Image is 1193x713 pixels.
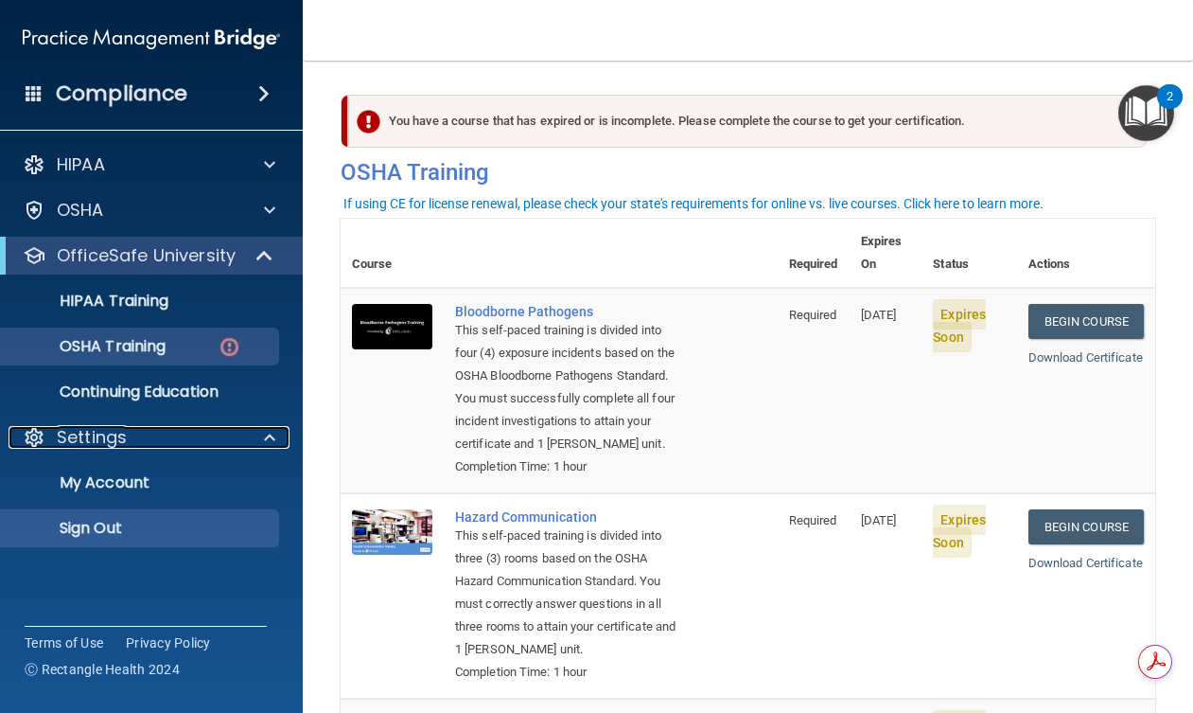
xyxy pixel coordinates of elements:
[348,95,1147,148] div: You have a course that has expired or is incomplete. Please complete the course to get your certi...
[455,509,683,525] a: Hazard Communication
[23,20,280,58] img: PMB logo
[933,299,986,352] span: Expires Soon
[341,219,444,288] th: Course
[56,80,187,107] h4: Compliance
[12,519,271,538] p: Sign Out
[933,505,986,558] span: Expires Soon
[25,633,103,652] a: Terms of Use
[23,244,274,267] a: OfficeSafe University
[455,525,683,661] div: This self-paced training is divided into three (3) rooms based on the OSHA Hazard Communication S...
[778,219,850,288] th: Required
[789,513,837,527] span: Required
[850,219,922,288] th: Expires On
[23,153,275,176] a: HIPAA
[57,199,104,222] p: OSHA
[341,159,1155,186] h4: OSHA Training
[57,153,105,176] p: HIPAA
[341,194,1046,213] button: If using CE for license renewal, please check your state's requirements for online vs. live cours...
[455,304,683,319] a: Bloodborne Pathogens
[23,199,275,222] a: OSHA
[126,633,211,652] a: Privacy Policy
[57,244,236,267] p: OfficeSafe University
[12,473,271,492] p: My Account
[861,308,897,322] span: [DATE]
[455,661,683,684] div: Completion Time: 1 hour
[921,219,1016,288] th: Status
[357,110,380,134] img: exclamation-circle-solid-danger.72ef9ffc.png
[12,292,168,311] p: HIPAA Training
[1017,219,1155,288] th: Actions
[1118,85,1174,141] button: Open Resource Center, 2 new notifications
[789,308,837,322] span: Required
[12,383,271,401] p: Continuing Education
[343,197,1044,210] div: If using CE for license renewal, please check your state's requirements for online vs. live cours...
[861,513,897,527] span: [DATE]
[12,337,166,356] p: OSHA Training
[1167,97,1173,121] div: 2
[57,426,127,449] p: Settings
[1028,509,1144,544] a: Begin Course
[1028,556,1143,570] a: Download Certificate
[218,335,241,359] img: danger-circle.6113f641.png
[25,660,180,679] span: Ⓒ Rectangle Health 2024
[455,319,683,455] div: This self-paced training is divided into four (4) exposure incidents based on the OSHA Bloodborne...
[455,455,683,478] div: Completion Time: 1 hour
[1028,350,1143,365] a: Download Certificate
[1028,304,1144,339] a: Begin Course
[23,426,275,449] a: Settings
